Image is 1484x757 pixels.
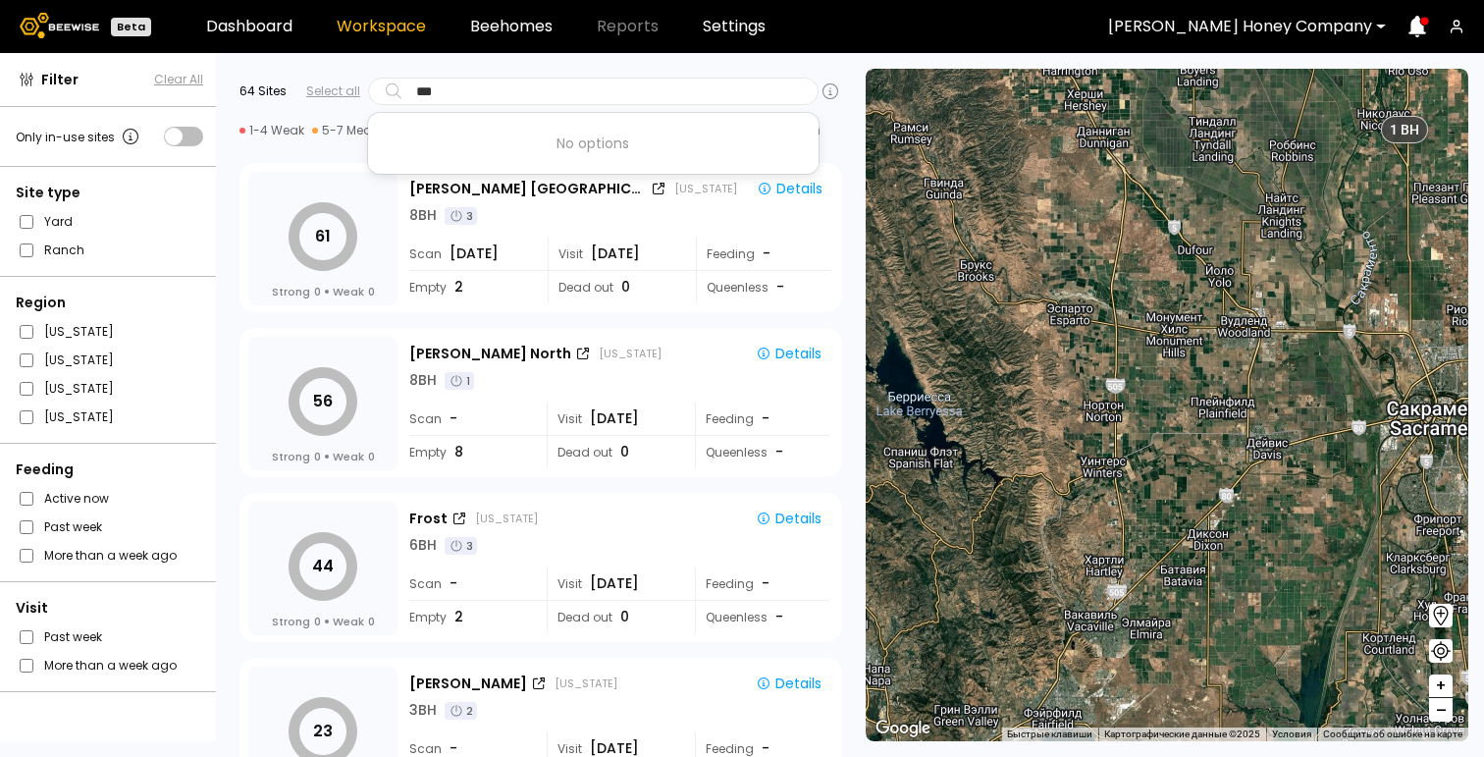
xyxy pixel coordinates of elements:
button: – [1429,698,1453,722]
label: More than a week ago [44,655,177,676]
span: [DATE] [590,573,639,594]
div: Visit [547,568,681,600]
span: Filter [41,70,79,90]
button: Details [748,671,829,696]
span: - [775,607,783,627]
div: Scan [409,238,533,270]
div: Empty [409,436,533,468]
div: Scan [409,403,533,435]
div: 3 [445,207,477,225]
div: [US_STATE] [599,346,662,361]
div: Empty [409,601,533,633]
a: Сообщить об ошибке на карте [1323,729,1462,739]
span: 0 [620,442,629,462]
div: Queenless [696,271,830,303]
span: 8 [454,442,463,462]
div: 2 [445,702,477,720]
a: Условия [1272,729,1311,739]
span: 2 [454,277,463,297]
div: Empty [409,271,533,303]
span: 1 BH [1390,121,1419,138]
div: [US_STATE] [674,181,737,196]
div: 3 [445,537,477,555]
div: Details [757,180,822,197]
div: 1 [445,372,474,390]
label: Yard [44,211,73,232]
div: Dead out [548,271,682,303]
label: [US_STATE] [44,378,114,399]
div: - [762,408,771,429]
span: 0 [620,607,629,627]
button: Details [748,506,829,531]
tspan: 44 [312,555,334,577]
div: 8 BH [409,205,437,226]
div: Frost [409,509,448,529]
div: Feeding [695,568,829,600]
a: Открыть эту область в Google Картах (в новом окне) [871,716,935,741]
a: Workspace [337,19,426,34]
button: Details [748,341,829,366]
span: - [450,573,457,594]
div: 6 BH [409,535,437,556]
label: More than a week ago [44,545,177,566]
div: Details [756,345,821,362]
div: [PERSON_NAME] North [409,344,571,364]
div: 3 BH [409,700,437,721]
span: 0 [314,284,321,299]
label: Past week [44,626,102,647]
img: Google [871,716,935,741]
div: - [763,243,772,264]
div: Dead out [547,436,681,468]
span: 0 [314,449,321,464]
tspan: 56 [313,390,333,412]
span: [DATE] [590,408,639,429]
div: No options [380,129,807,158]
tspan: 23 [313,720,333,742]
div: Queenless [695,601,829,633]
div: Visit [548,238,682,270]
div: Only in-use sites [16,125,142,148]
div: [PERSON_NAME] [409,674,527,694]
div: Beta [111,18,151,36]
div: Feeding [695,403,829,435]
div: Scan [409,568,533,600]
div: Strong Weak [272,284,375,299]
label: [US_STATE] [44,350,114,370]
span: 0 [368,284,375,299]
div: Visit [16,598,203,619]
span: Reports [597,19,659,34]
button: Details [749,176,830,201]
div: Dead out [547,601,681,633]
div: 1-4 Weak [239,123,304,138]
button: Быстрые клавиши [1007,728,1092,741]
div: Feeding [696,238,830,270]
span: + [1435,674,1447,698]
div: - [762,573,771,594]
div: Strong Weak [272,449,375,464]
tspan: 61 [315,225,331,247]
span: 0 [314,614,321,629]
span: 0 [621,277,630,297]
label: Ranch [44,240,84,260]
div: [US_STATE] [475,511,538,526]
div: 5-7 Medium [312,123,396,138]
a: Settings [703,19,766,34]
div: Visit [547,403,681,435]
span: 0 [368,614,375,629]
span: [DATE] [450,243,499,264]
button: Clear All [154,71,203,88]
div: 64 Sites [239,82,287,100]
div: Strong Weak [272,614,375,629]
div: 8 BH [409,370,437,391]
span: Картографические данные ©2025 [1104,729,1260,739]
label: Past week [44,516,102,537]
span: - [450,408,457,429]
span: - [776,277,784,297]
div: Details [756,510,821,527]
span: 2 [454,607,463,627]
span: 0 [368,449,375,464]
div: Select all [306,82,360,100]
a: Beehomes [470,19,553,34]
span: - [775,442,783,462]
